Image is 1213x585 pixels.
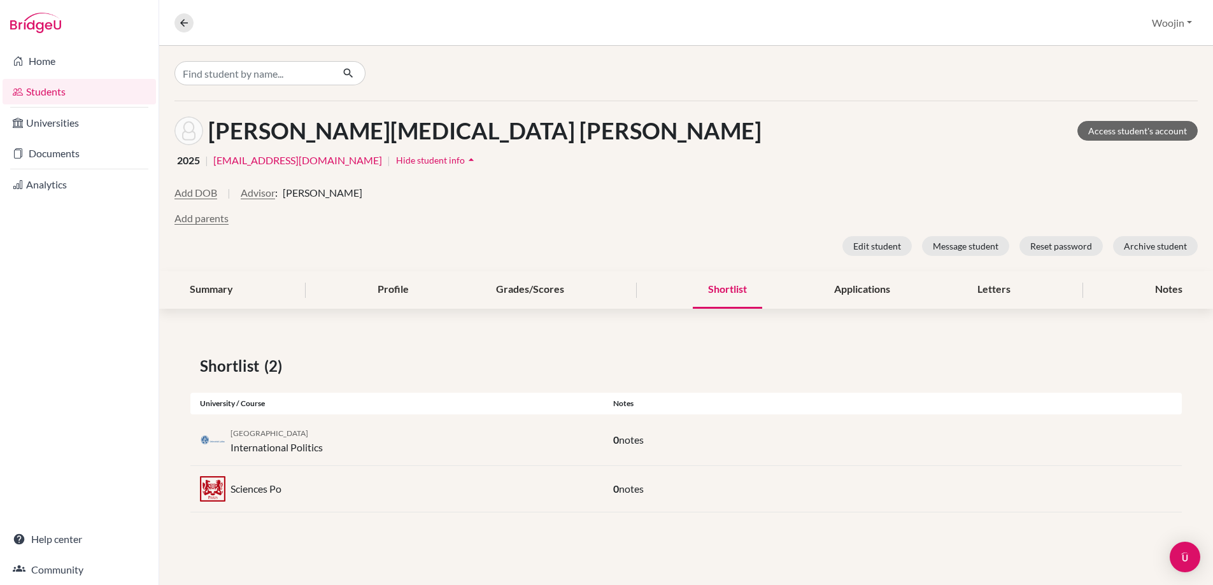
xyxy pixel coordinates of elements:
a: Analytics [3,172,156,197]
button: Add DOB [174,185,217,201]
span: Hide student info [396,155,465,166]
div: Summary [174,271,248,309]
a: Universities [3,110,156,136]
span: | [387,153,390,168]
span: [GEOGRAPHIC_DATA] [231,428,308,438]
div: Letters [962,271,1026,309]
span: | [227,185,231,211]
button: Message student [922,236,1009,256]
div: Shortlist [693,271,762,309]
img: Bridge-U [10,13,61,33]
a: Community [3,557,156,582]
h1: [PERSON_NAME][MEDICAL_DATA] [PERSON_NAME] [208,117,762,144]
button: Advisor [241,185,275,201]
span: Shortlist [200,355,264,377]
div: Profile [362,271,424,309]
button: Edit student [842,236,912,256]
i: arrow_drop_up [465,153,478,166]
div: University / Course [190,398,604,409]
span: : [275,185,278,201]
button: Woojin [1146,11,1198,35]
span: | [205,153,208,168]
div: Open Intercom Messenger [1170,542,1200,572]
span: notes [619,483,644,495]
span: 0 [613,433,619,446]
a: Help center [3,526,156,552]
a: Students [3,79,156,104]
span: 0 [613,483,619,495]
img: Yasmin Isabella Yon's avatar [174,116,203,145]
button: Reset password [1019,236,1103,256]
a: Access student's account [1077,121,1198,141]
div: Notes [604,398,1182,409]
button: Add parents [174,211,229,226]
a: Documents [3,141,156,166]
span: (2) [264,355,287,377]
a: Home [3,48,156,74]
span: [PERSON_NAME] [283,185,362,201]
div: Notes [1140,271,1198,309]
a: [EMAIL_ADDRESS][DOMAIN_NAME] [213,153,382,168]
div: Grades/Scores [481,271,579,309]
img: nl_lei_oonydk7g.png [200,435,225,445]
p: Sciences Po [231,481,281,497]
input: Find student by name... [174,61,332,85]
img: fr_sci_fejpjus2.png [200,476,225,502]
span: notes [619,433,644,446]
div: International Politics [231,425,323,455]
span: 2025 [177,153,200,168]
button: Hide student infoarrow_drop_up [395,150,478,170]
div: Applications [819,271,905,309]
button: Archive student [1113,236,1198,256]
